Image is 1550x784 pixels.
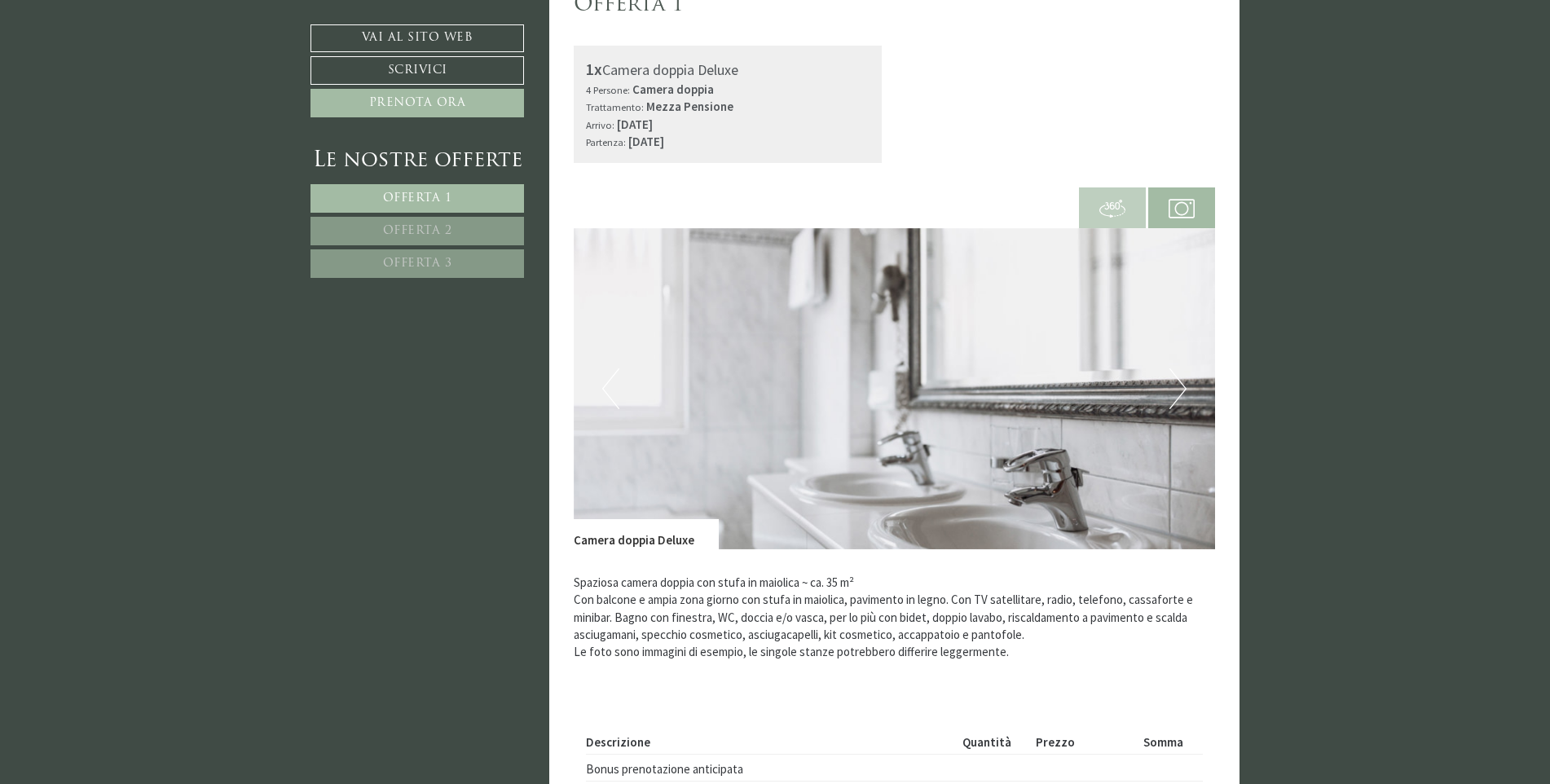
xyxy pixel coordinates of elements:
[586,730,957,754] th: Descrizione
[1169,196,1195,222] img: camera.svg
[1138,730,1203,754] th: Somma
[310,89,524,117] a: Prenota ora
[586,58,870,81] div: Camera doppia Deluxe
[24,46,216,59] div: Montis – Active Nature Spa
[586,100,644,113] small: Trattamento:
[632,81,714,97] b: Camera doppia
[383,258,452,270] span: Offerta 3
[574,228,1216,549] img: image
[24,76,216,86] small: 13:18
[646,99,733,114] b: Mezza Pensione
[574,519,719,548] div: Camera doppia Deluxe
[383,192,452,205] span: Offerta 1
[628,134,664,149] b: [DATE]
[574,574,1216,661] p: Spaziosa camera doppia con stufa in maiolica ~ ca. 35 m² Con balcone e ampia zona giorno con stuf...
[1029,730,1138,754] th: Prezzo
[586,118,614,131] small: Arrivo:
[310,146,524,176] div: Le nostre offerte
[602,368,619,409] button: Previous
[1169,368,1187,409] button: Next
[1099,196,1125,222] img: 360-grad.svg
[553,429,643,458] button: Invia
[586,754,957,782] td: Bonus prenotazione anticipata
[617,117,653,132] b: [DATE]
[956,730,1029,754] th: Quantità
[12,43,224,90] div: Buon giorno, come possiamo aiutarla?
[586,135,626,148] small: Partenza:
[586,59,602,79] b: 1x
[383,225,452,237] span: Offerta 2
[294,12,349,38] div: [DATE]
[586,83,630,96] small: 4 Persone:
[310,56,524,85] a: Scrivici
[310,24,524,52] a: Vai al sito web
